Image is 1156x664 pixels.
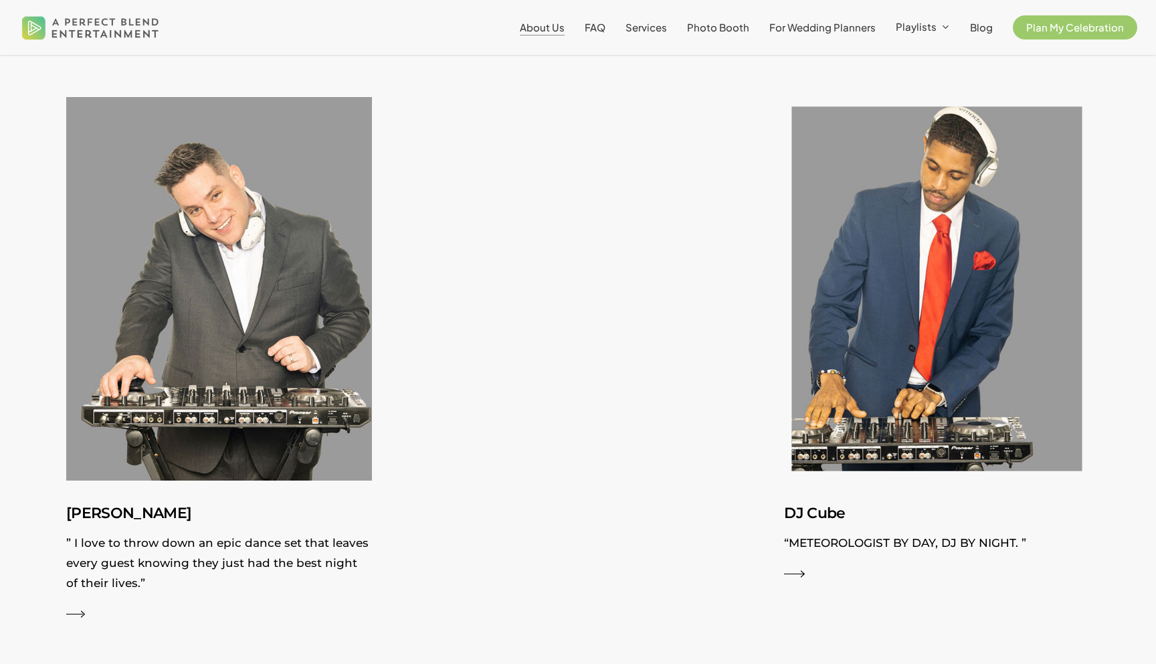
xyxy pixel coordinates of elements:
span: Playlists [896,20,937,33]
a: Blog [970,22,993,33]
a: Photo Booth [687,22,749,33]
p: “METEOROLOGIST BY DAY, DJ BY NIGHT. ” [784,533,1090,560]
a: FAQ [585,22,605,33]
a: Playlists [896,21,950,33]
span: Blog [970,21,993,33]
span: FAQ [585,21,605,33]
a: Services [625,22,667,33]
span: About Us [520,21,565,33]
img: A Perfect Blend Entertainment [19,5,163,50]
a: For Wedding Planners [769,22,876,33]
span: Plan My Celebration [1026,21,1124,33]
a: Plan My Celebration [1013,22,1137,33]
h3: DJ Cube [784,501,1090,526]
span: Photo Booth [687,21,749,33]
a: About Us [520,22,565,33]
span: For Wedding Planners [769,21,876,33]
p: ” I love to throw down an epic dance set that leaves every guest knowing they just had the best n... [66,533,372,600]
span: Services [625,21,667,33]
h3: [PERSON_NAME] [66,501,372,526]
